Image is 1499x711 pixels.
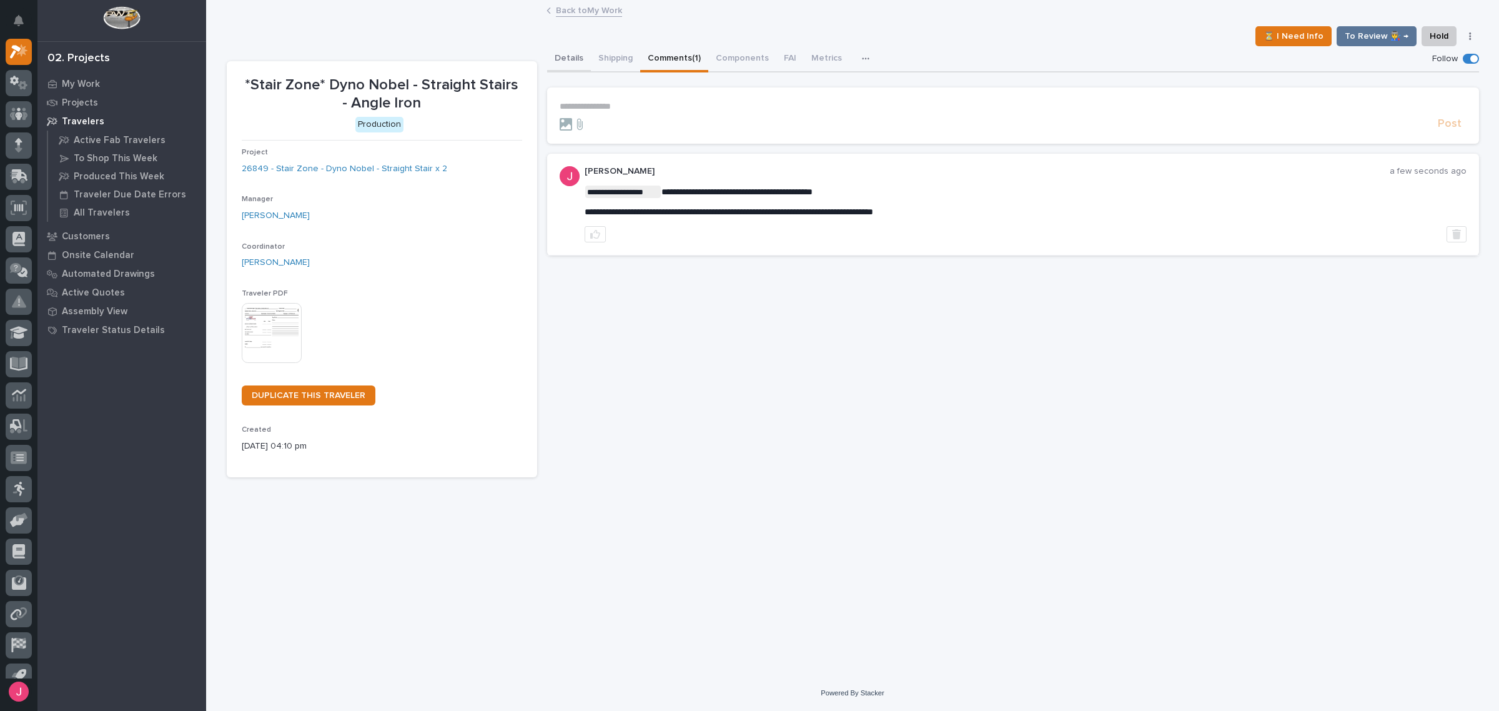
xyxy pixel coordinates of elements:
a: Travelers [37,112,206,131]
a: Active Quotes [37,283,206,302]
img: Workspace Logo [103,6,140,29]
span: Post [1438,117,1462,131]
button: Components [708,46,776,72]
p: Produced This Week [74,171,164,182]
button: Notifications [6,7,32,34]
p: a few seconds ago [1390,166,1467,177]
span: Manager [242,196,273,203]
span: Traveler PDF [242,290,288,297]
p: Active Quotes [62,287,125,299]
p: Automated Drawings [62,269,155,280]
a: [PERSON_NAME] [242,209,310,222]
p: Customers [62,231,110,242]
span: To Review 👨‍🏭 → [1345,29,1408,44]
p: [PERSON_NAME] [585,166,1390,177]
p: All Travelers [74,207,130,219]
a: DUPLICATE THIS TRAVELER [242,385,375,405]
div: Notifications [16,15,32,35]
button: Delete post [1447,226,1467,242]
p: To Shop This Week [74,153,157,164]
p: Traveler Status Details [62,325,165,336]
a: Active Fab Travelers [48,131,206,149]
a: Traveler Status Details [37,321,206,339]
a: Traveler Due Date Errors [48,186,206,203]
p: Onsite Calendar [62,250,134,261]
p: [DATE] 04:10 pm [242,440,522,453]
a: Produced This Week [48,167,206,185]
button: Post [1433,117,1467,131]
button: Details [547,46,591,72]
a: Back toMy Work [556,2,622,17]
button: Shipping [591,46,640,72]
button: like this post [585,226,606,242]
p: Travelers [62,116,104,127]
button: To Review 👨‍🏭 → [1337,26,1417,46]
span: DUPLICATE THIS TRAVELER [252,391,365,400]
a: Onsite Calendar [37,246,206,264]
img: ACg8ocI-SXp0KwvcdjE4ZoRMyLsZRSgZqnEZt9q_hAaElEsh-D-asw=s96-c [560,166,580,186]
div: Production [355,117,403,132]
a: All Travelers [48,204,206,221]
p: Traveler Due Date Errors [74,189,186,201]
span: Coordinator [242,243,285,251]
span: Created [242,426,271,434]
a: Powered By Stacker [821,689,884,697]
p: Active Fab Travelers [74,135,166,146]
a: Automated Drawings [37,264,206,283]
p: Projects [62,97,98,109]
button: Metrics [804,46,849,72]
span: Hold [1430,29,1448,44]
div: 02. Projects [47,52,110,66]
button: Hold [1422,26,1457,46]
button: ⏳ I Need Info [1255,26,1332,46]
a: Projects [37,93,206,112]
a: 26849 - Stair Zone - Dyno Nobel - Straight Stair x 2 [242,162,447,176]
button: Comments (1) [640,46,708,72]
span: Project [242,149,268,156]
button: FAI [776,46,804,72]
p: Follow [1432,54,1458,64]
p: My Work [62,79,100,90]
a: Customers [37,227,206,246]
a: To Shop This Week [48,149,206,167]
p: Assembly View [62,306,127,317]
p: *Stair Zone* Dyno Nobel - Straight Stairs - Angle Iron [242,76,522,112]
span: ⏳ I Need Info [1264,29,1323,44]
button: users-avatar [6,679,32,705]
a: My Work [37,74,206,93]
a: [PERSON_NAME] [242,256,310,269]
a: Assembly View [37,302,206,321]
